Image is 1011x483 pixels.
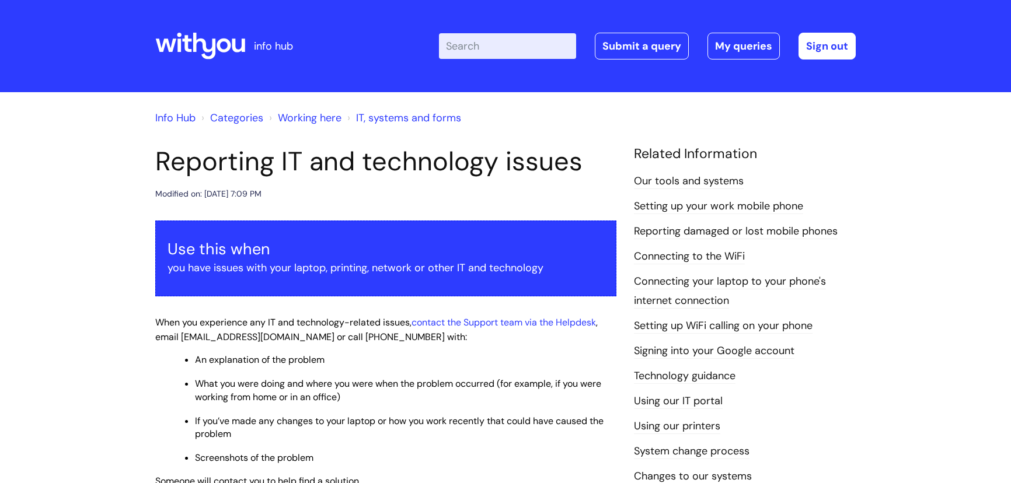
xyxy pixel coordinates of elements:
[595,33,689,60] a: Submit a query
[210,111,263,125] a: Categories
[195,415,604,440] span: If you’ve made any changes to your laptop or how you work recently that could have caused the pro...
[634,199,803,214] a: Setting up your work mobile phone
[356,111,461,125] a: IT, systems and forms
[707,33,780,60] a: My queries
[195,377,601,402] span: What you were doing and where you were when the problem occurred (for example, if you were workin...
[168,258,604,277] p: you have issues with your laptop, printing, network or other IT and technology
[344,108,461,127] li: IT, systems and forms
[634,318,813,334] a: Setting up WiFi calling on your phone
[439,33,856,60] div: | -
[634,174,744,189] a: Our tools and systems
[634,249,745,264] a: Connecting to the WiFi
[799,33,856,60] a: Sign out
[634,444,749,459] a: System change process
[195,353,325,366] span: An explanation of the problem
[254,37,293,55] p: info hub
[195,452,313,464] span: Screenshots of the problem
[155,146,616,177] h1: Reporting IT and technology issues
[168,240,604,258] h3: Use this when
[634,224,838,239] a: Reporting damaged or lost mobile phones
[155,316,598,343] span: When you experience any IT and technology-related issues, , email [EMAIL_ADDRESS][DOMAIN_NAME] or...
[278,111,341,125] a: Working here
[634,146,856,162] h4: Related Information
[198,108,263,127] li: Solution home
[412,316,596,328] a: contact the Support team via the Helpdesk
[439,33,576,59] input: Search
[155,111,196,125] a: Info Hub
[266,108,341,127] li: Working here
[634,344,794,359] a: Signing into your Google account
[634,274,826,308] a: Connecting your laptop to your phone's internet connection
[634,419,720,434] a: Using our printers
[634,369,735,384] a: Technology guidance
[155,187,262,201] div: Modified on: [DATE] 7:09 PM
[634,394,723,409] a: Using our IT portal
